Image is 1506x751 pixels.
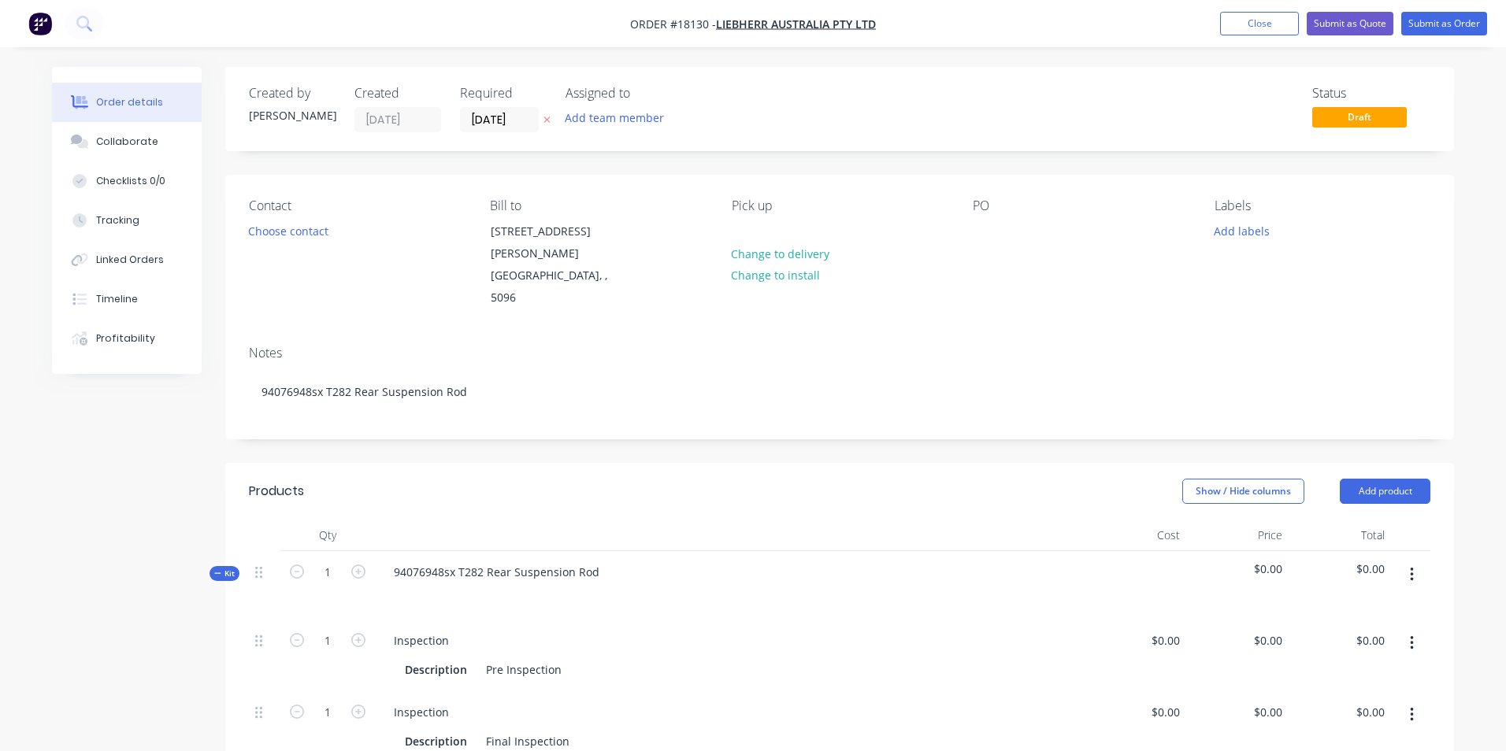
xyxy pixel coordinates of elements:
[566,86,723,101] div: Assigned to
[566,107,673,128] button: Add team member
[96,331,155,346] div: Profitability
[1186,520,1289,551] div: Price
[249,482,304,501] div: Products
[52,83,202,122] button: Order details
[630,17,716,31] span: Order #18130 -
[280,520,375,551] div: Qty
[240,220,337,241] button: Choose contact
[96,135,158,149] div: Collaborate
[480,658,568,681] div: Pre Inspection
[96,253,164,267] div: Linked Orders
[354,86,441,101] div: Created
[96,292,138,306] div: Timeline
[399,658,473,681] div: Description
[249,86,336,101] div: Created by
[1084,520,1186,551] div: Cost
[490,198,706,213] div: Bill to
[1215,198,1430,213] div: Labels
[52,279,202,319] button: Timeline
[557,107,673,128] button: Add team member
[1401,12,1487,35] button: Submit as Order
[381,701,462,723] div: Inspection
[1340,479,1430,504] button: Add product
[1205,220,1278,241] button: Add labels
[1312,107,1407,127] span: Draft
[52,161,202,201] button: Checklists 0/0
[249,198,465,213] div: Contact
[477,220,635,309] div: [STREET_ADDRESS][PERSON_NAME][GEOGRAPHIC_DATA], , 5096
[28,12,52,35] img: Factory
[732,198,948,213] div: Pick up
[249,368,1430,416] div: 94076948sx T282 Rear Suspension Rod
[1289,520,1391,551] div: Total
[96,213,139,228] div: Tracking
[52,319,202,358] button: Profitability
[210,566,239,581] div: Kit
[491,220,621,265] div: [STREET_ADDRESS][PERSON_NAME]
[491,265,621,309] div: [GEOGRAPHIC_DATA], , 5096
[52,201,202,240] button: Tracking
[52,240,202,279] button: Linked Orders
[716,17,876,31] a: Liebherr Australia Pty Ltd
[1307,12,1393,35] button: Submit as Quote
[723,242,838,264] button: Change to delivery
[96,174,165,188] div: Checklists 0/0
[249,107,336,124] div: [PERSON_NAME]
[52,122,202,161] button: Collaborate
[381,560,612,583] div: 94076948sx T282 Rear Suspension Rod
[214,568,235,579] span: Kit
[723,265,829,286] button: Change to install
[381,629,462,652] div: Inspection
[1182,479,1304,504] button: Show / Hide columns
[1193,560,1282,577] span: $0.00
[249,346,1430,361] div: Notes
[1295,560,1385,577] span: $0.00
[1220,12,1299,35] button: Close
[973,198,1189,213] div: PO
[1312,86,1430,101] div: Status
[96,95,163,109] div: Order details
[460,86,547,101] div: Required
